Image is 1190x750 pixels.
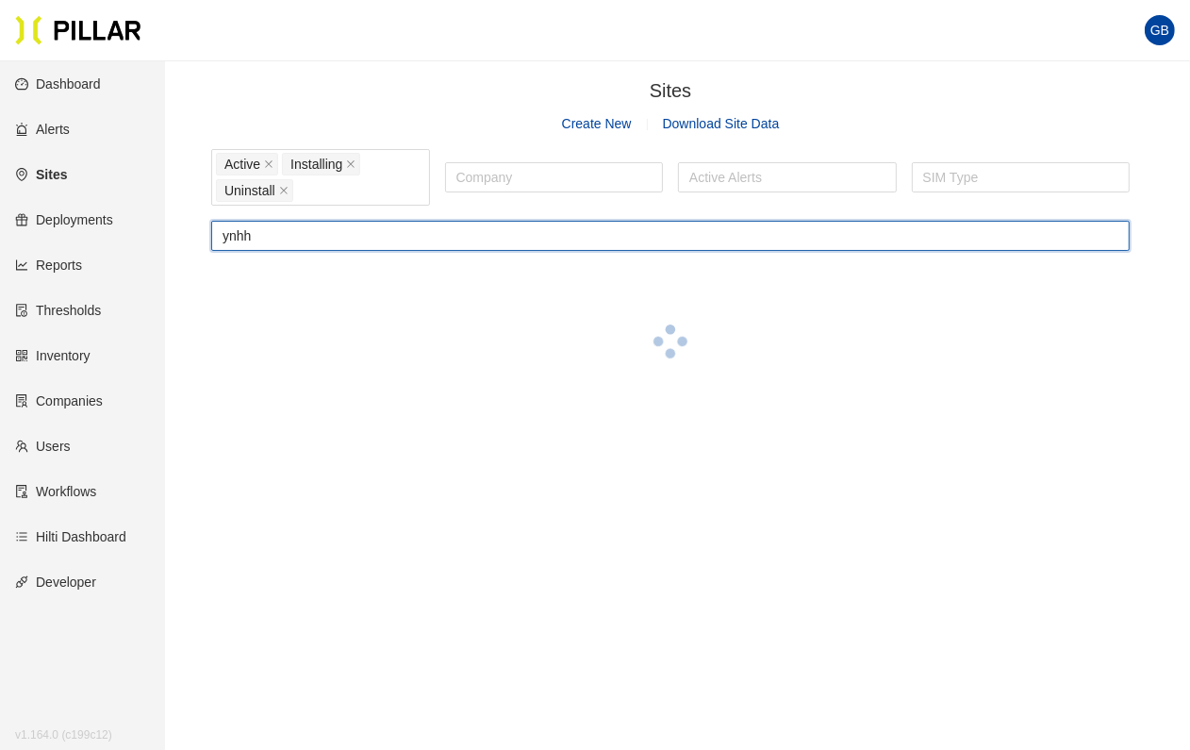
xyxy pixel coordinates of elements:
a: exceptionThresholds [15,303,101,318]
a: auditWorkflows [15,484,96,499]
a: dashboardDashboard [15,76,101,92]
span: close [279,186,289,197]
a: barsHilti Dashboard [15,529,126,544]
a: teamUsers [15,439,71,454]
a: solutionCompanies [15,393,103,408]
span: close [264,159,273,171]
span: GB [1150,15,1169,45]
span: Installing [290,154,342,175]
input: Search [211,221,1130,251]
span: Active [224,154,260,175]
a: alertAlerts [15,122,70,137]
span: Uninstall [224,180,275,201]
span: close [346,159,355,171]
img: Pillar Technologies [15,15,141,45]
a: line-chartReports [15,258,82,273]
span: Download Site Data [663,116,780,131]
a: Create New [562,116,632,131]
span: Sites [650,80,691,101]
a: qrcodeInventory [15,348,91,363]
a: giftDeployments [15,212,113,227]
a: apiDeveloper [15,575,96,590]
a: environmentSites [15,167,67,182]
